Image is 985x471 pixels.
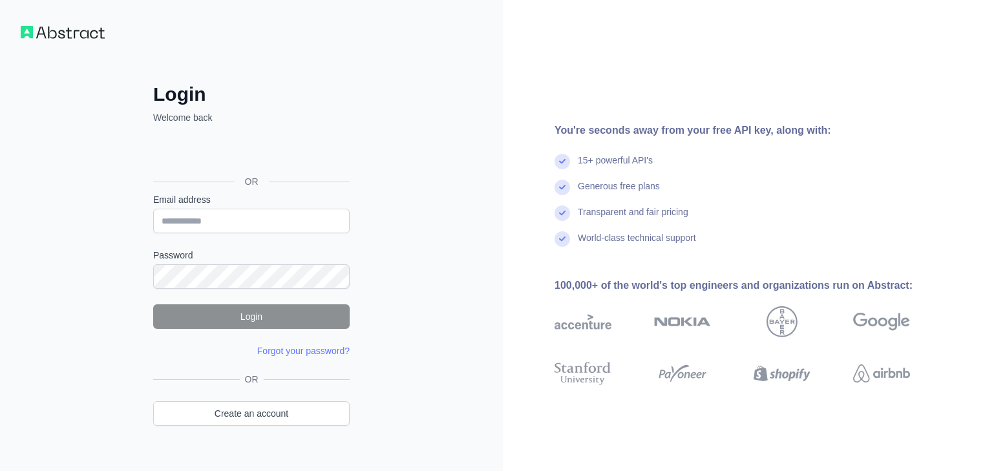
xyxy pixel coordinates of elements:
[555,123,951,138] div: You're seconds away from your free API key, along with:
[555,359,611,388] img: stanford university
[578,231,696,257] div: World-class technical support
[555,306,611,337] img: accenture
[654,359,711,388] img: payoneer
[654,306,711,337] img: nokia
[153,111,350,124] p: Welcome back
[153,193,350,206] label: Email address
[147,138,354,167] iframe: Botón Iniciar sesión con Google
[853,306,910,337] img: google
[555,278,951,293] div: 100,000+ of the world's top engineers and organizations run on Abstract:
[153,83,350,106] h2: Login
[578,154,653,180] div: 15+ powerful API's
[578,205,688,231] div: Transparent and fair pricing
[555,180,570,195] img: check mark
[555,154,570,169] img: check mark
[153,401,350,426] a: Create an account
[240,373,264,386] span: OR
[767,306,798,337] img: bayer
[257,346,350,356] a: Forgot your password?
[555,205,570,221] img: check mark
[754,359,810,388] img: shopify
[853,359,910,388] img: airbnb
[555,231,570,247] img: check mark
[21,26,105,39] img: Workflow
[578,180,660,205] div: Generous free plans
[153,249,350,262] label: Password
[235,175,269,188] span: OR
[153,304,350,329] button: Login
